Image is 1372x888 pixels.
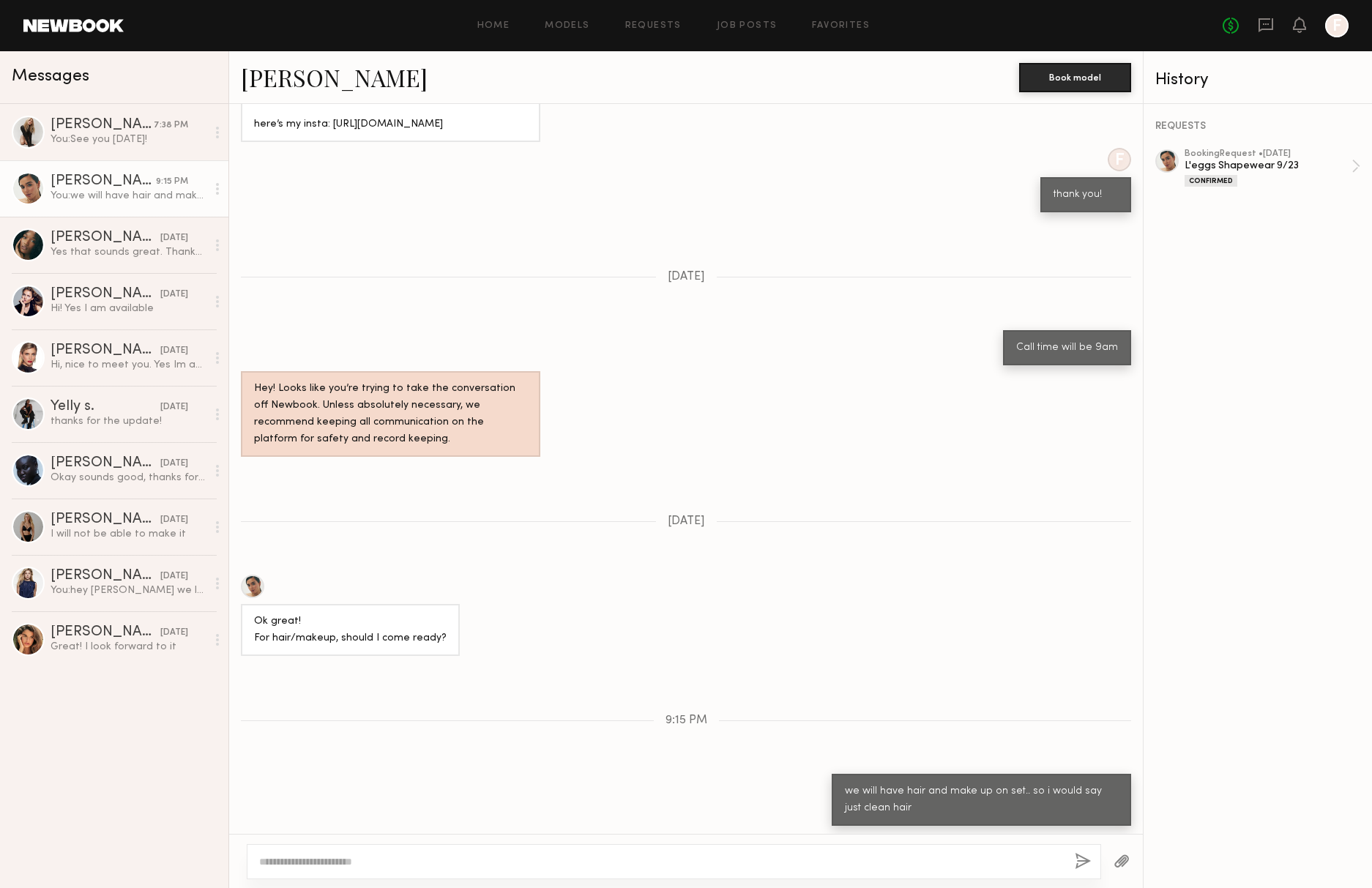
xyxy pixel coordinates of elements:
[156,175,188,189] div: 9:15 PM
[1019,63,1131,92] button: Book model
[1019,70,1131,83] a: Book model
[160,626,188,640] div: [DATE]
[51,512,160,527] div: [PERSON_NAME]
[51,343,160,358] div: [PERSON_NAME]
[160,288,188,302] div: [DATE]
[668,271,705,283] span: [DATE]
[1155,72,1360,89] div: History
[666,714,707,727] span: 9:15 PM
[160,570,188,583] div: [DATE]
[51,625,160,640] div: [PERSON_NAME]
[845,783,1118,817] div: we will have hair and make up on set.. so i would say just clean hair
[51,414,206,428] div: thanks for the update!
[51,583,206,597] div: You: hey [PERSON_NAME] we love your look, I am casting a photo/video shoot for the brand L'eggs f...
[51,471,206,485] div: Okay sounds good, thanks for the update!
[160,344,188,358] div: [DATE]
[51,640,206,654] div: Great! I look forward to it
[254,381,527,448] div: Hey! Looks like you’re trying to take the conversation off Newbook. Unless absolutely necessary, ...
[625,21,682,31] a: Requests
[12,68,89,85] span: Messages
[51,189,206,203] div: You: we will have hair and make up on set.. so i would say just clean hair
[154,119,188,133] div: 7:38 PM
[241,61,428,93] a: [PERSON_NAME]
[1185,149,1352,159] div: booking Request • [DATE]
[1054,187,1118,204] div: thank you!
[668,515,705,528] span: [DATE]
[477,21,510,31] a: Home
[160,513,188,527] div: [DATE]
[1325,14,1349,37] a: F
[1155,122,1360,132] div: REQUESTS
[160,231,188,245] div: [DATE]
[51,302,206,316] div: Hi! Yes I am available
[51,245,206,259] div: Yes that sounds great. Thankyou
[51,456,160,471] div: [PERSON_NAME]
[160,400,188,414] div: [DATE]
[51,174,156,189] div: [PERSON_NAME]
[1185,175,1237,187] div: Confirmed
[160,457,188,471] div: [DATE]
[51,133,206,146] div: You: See you [DATE]!
[254,613,447,647] div: Ok great! For hair/makeup, should I come ready?
[51,231,160,245] div: [PERSON_NAME]
[717,21,778,31] a: Job Posts
[51,569,160,583] div: [PERSON_NAME]
[545,21,589,31] a: Models
[51,287,160,302] div: [PERSON_NAME]
[51,400,160,414] div: Yelly s.
[1185,159,1352,173] div: L'eggs Shapewear 9/23
[51,527,206,541] div: I will not be able to make it
[1016,340,1118,357] div: Call time will be 9am
[51,118,154,133] div: [PERSON_NAME]
[51,358,206,372] div: Hi, nice to meet you. Yes Im available. Also, my Instagram is @meggirll. Thank you!
[1185,149,1360,187] a: bookingRequest •[DATE]L'eggs Shapewear 9/23Confirmed
[812,21,870,31] a: Favorites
